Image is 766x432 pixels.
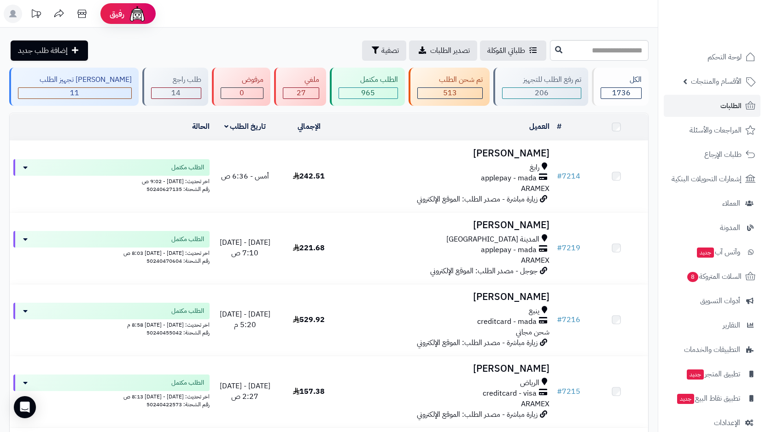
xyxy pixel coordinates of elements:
[491,68,591,106] a: تم رفع الطلب للتجهيز 206
[272,68,328,106] a: ملغي 27
[13,176,210,185] div: اخر تحديث: [DATE] - 9:02 ص
[557,314,580,325] a: #7216
[664,363,760,385] a: تطبيق المتجرجديد
[18,45,68,56] span: إضافة طلب جديد
[7,68,140,106] a: [PERSON_NAME] تجهيز الطلب 11
[151,75,201,85] div: طلب راجع
[529,121,550,132] a: العميل
[293,242,325,253] span: 221.68
[557,171,580,182] a: #7214
[220,237,270,259] span: [DATE] - [DATE] 7:10 ص
[152,88,201,98] div: 14
[612,87,631,98] span: 1736
[664,241,760,263] a: وآتس آبجديد
[171,306,204,316] span: الطلب مكتمل
[210,68,273,106] a: مرفوض 0
[700,294,740,307] span: أدوات التسويق
[676,392,740,405] span: تطبيق نقاط البيع
[687,272,698,282] span: 8
[601,75,642,85] div: الكل
[483,388,537,399] span: creditcard - visa
[128,5,146,23] img: ai-face.png
[557,171,562,182] span: #
[720,221,740,234] span: المدونة
[430,265,538,276] span: جوجل - مصدر الطلب: الموقع الإلكتروني
[714,416,740,429] span: الإعدادات
[224,121,266,132] a: تاريخ الطلب
[664,46,760,68] a: لوحة التحكم
[521,255,550,266] span: ARAMEX
[557,386,562,397] span: #
[672,173,742,185] span: إشعارات التحويلات البنكية
[192,121,210,132] a: الحالة
[516,327,550,338] span: شحن مجاني
[664,217,760,239] a: المدونة
[221,75,264,85] div: مرفوض
[664,387,760,409] a: تطبيق نقاط البيعجديد
[557,242,562,253] span: #
[171,235,204,244] span: الطلب مكتمل
[345,148,550,159] h3: [PERSON_NAME]
[722,197,740,210] span: العملاء
[664,119,760,141] a: المراجعات والأسئلة
[684,343,740,356] span: التطبيقات والخدمات
[557,314,562,325] span: #
[283,88,319,98] div: 27
[13,391,210,401] div: اخر تحديث: [DATE] - [DATE] 8:13 ص
[664,339,760,361] a: التطبيقات والخدمات
[723,319,740,332] span: التقارير
[686,270,742,283] span: السلات المتروكة
[687,369,704,380] span: جديد
[418,88,482,98] div: 513
[503,88,581,98] div: 206
[18,88,131,98] div: 11
[381,45,399,56] span: تصفية
[293,386,325,397] span: 157.38
[557,121,561,132] a: #
[220,309,270,330] span: [DATE] - [DATE] 5:20 م
[487,45,525,56] span: طلباتي المُوكلة
[110,8,124,19] span: رفيق
[664,314,760,336] a: التقارير
[14,396,36,418] div: Open Intercom Messenger
[407,68,491,106] a: تم شحن الطلب 513
[664,192,760,214] a: العملاء
[557,242,580,253] a: #7219
[171,163,204,172] span: الطلب مكتمل
[529,306,539,317] span: ينبع
[362,40,406,61] button: تصفية
[345,363,550,374] h3: [PERSON_NAME]
[11,40,88,61] a: إضافة طلب جديد
[720,99,742,112] span: الطلبات
[521,398,550,409] span: ARAMEX
[703,24,757,44] img: logo-2.png
[690,124,742,137] span: المراجعات والأسئلة
[345,220,550,230] h3: [PERSON_NAME]
[521,183,550,194] span: ARAMEX
[18,75,132,85] div: [PERSON_NAME] تجهيز الطلب
[171,378,204,387] span: الطلب مكتمل
[417,337,538,348] span: زيارة مباشرة - مصدر الطلب: الموقع الإلكتروني
[696,246,740,259] span: وآتس آب
[171,87,181,98] span: 14
[146,400,210,409] span: رقم الشحنة: 50240422573
[328,68,407,106] a: الطلب مكتمل 965
[686,368,740,380] span: تطبيق المتجر
[535,87,549,98] span: 206
[677,394,694,404] span: جديد
[293,171,325,182] span: 242.51
[220,380,270,402] span: [DATE] - [DATE] 2:27 ص
[664,290,760,312] a: أدوات التسويق
[664,95,760,117] a: الطلبات
[557,386,580,397] a: #7215
[664,168,760,190] a: إشعارات التحويلات البنكية
[146,257,210,265] span: رقم الشحنة: 50240470604
[13,319,210,329] div: اخر تحديث: [DATE] - [DATE] 8:58 م
[146,328,210,337] span: رقم الشحنة: 50240455042
[297,87,306,98] span: 27
[697,248,714,258] span: جديد
[345,292,550,302] h3: [PERSON_NAME]
[664,144,760,166] a: طلبات الإرجاع
[446,234,539,245] span: المدينة [GEOGRAPHIC_DATA]
[480,40,546,61] a: طلباتي المُوكلة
